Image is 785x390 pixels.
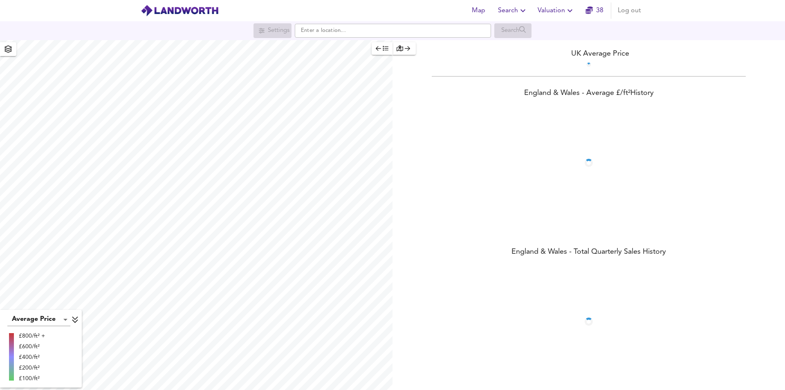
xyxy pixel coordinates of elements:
[7,313,70,326] div: Average Price
[494,23,532,38] div: Search for a location first or explore the map
[392,48,785,59] div: UK Average Price
[392,88,785,99] div: England & Wales - Average £/ ft² History
[19,374,45,383] div: £100/ft²
[295,24,491,38] input: Enter a location...
[465,2,491,19] button: Map
[498,5,528,16] span: Search
[19,364,45,372] div: £200/ft²
[141,5,219,17] img: logo
[495,2,531,19] button: Search
[19,332,45,340] div: £800/ft² +
[534,2,578,19] button: Valuation
[392,247,785,258] div: England & Wales - Total Quarterly Sales History
[253,23,292,38] div: Search for a location first or explore the map
[469,5,488,16] span: Map
[19,343,45,351] div: £600/ft²
[538,5,575,16] span: Valuation
[585,5,603,16] a: 38
[581,2,608,19] button: 38
[618,5,641,16] span: Log out
[19,353,45,361] div: £400/ft²
[615,2,644,19] button: Log out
